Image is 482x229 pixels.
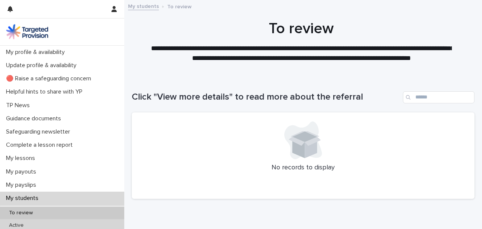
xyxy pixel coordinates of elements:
[141,164,465,172] p: No records to display
[132,20,471,38] h1: To review
[3,128,76,135] p: Safeguarding newsletter
[3,195,44,202] p: My students
[167,2,192,10] p: To review
[3,168,42,175] p: My payouts
[403,91,474,103] input: Search
[3,141,79,149] p: Complete a lesson report
[3,181,42,189] p: My payslips
[128,2,159,10] a: My students
[3,222,30,229] p: Active
[3,49,71,56] p: My profile & availability
[132,92,400,103] h1: Click "View more details" to read more about the referral
[3,210,39,216] p: To review
[3,88,88,95] p: Helpful hints to share with YP
[3,62,82,69] p: Update profile & availability
[3,102,36,109] p: TP News
[3,155,41,162] p: My lessons
[6,24,48,39] img: M5nRWzHhSzIhMunXDL62
[3,115,67,122] p: Guidance documents
[3,75,97,82] p: 🔴 Raise a safeguarding concern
